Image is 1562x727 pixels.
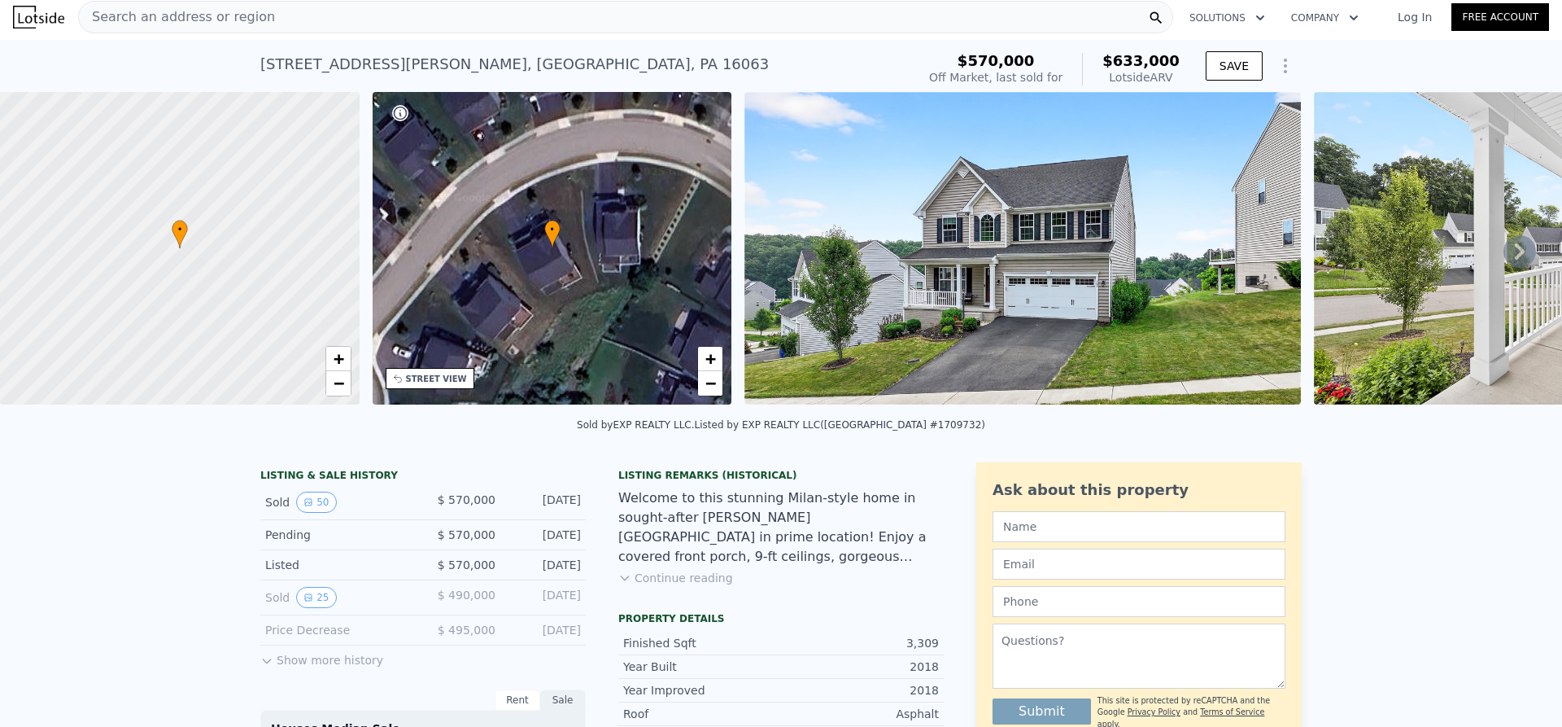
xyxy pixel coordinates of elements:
span: $ 490,000 [438,589,495,602]
div: Listing Remarks (Historical) [618,469,944,482]
div: Listed by EXP REALTY LLC ([GEOGRAPHIC_DATA] #1709732) [695,419,985,431]
div: Sale [540,690,586,711]
div: [DATE] [508,527,581,543]
div: Property details [618,612,944,625]
button: View historical data [296,587,336,608]
div: 2018 [781,682,939,699]
div: • [544,220,561,248]
span: $ 570,000 [438,558,495,572]
div: Year Improved [623,682,781,699]
div: Sold [265,492,410,513]
span: • [172,222,188,237]
span: + [705,348,716,369]
button: Company [1278,3,1372,33]
span: • [544,222,561,237]
div: Asphalt [781,706,939,722]
div: [DATE] [508,587,581,608]
div: [DATE] [508,622,581,638]
div: Sold by EXP REALTY LLC . [577,419,695,431]
div: Welcome to this stunning Milan-style home in sought-after [PERSON_NAME][GEOGRAPHIC_DATA] in prime... [618,488,944,567]
a: Zoom out [698,371,722,396]
input: Name [993,511,1285,542]
div: STREET VIEW [406,373,467,385]
div: [STREET_ADDRESS][PERSON_NAME] , [GEOGRAPHIC_DATA] , PA 16063 [260,53,769,76]
button: Show Options [1269,50,1302,82]
button: SAVE [1206,51,1263,81]
div: Ask about this property [993,479,1285,501]
div: Lotside ARV [1102,69,1180,85]
img: Sale: 166894807 Parcel: 87582491 [744,92,1301,405]
a: Log In [1378,9,1451,25]
a: Zoom in [326,347,351,371]
span: $ 570,000 [438,528,495,541]
a: Zoom out [326,371,351,396]
div: Roof [623,706,781,722]
div: Rent [495,690,540,711]
div: Listed [265,557,410,573]
button: Continue reading [618,570,733,586]
button: Solutions [1176,3,1278,33]
a: Free Account [1451,3,1549,31]
input: Phone [993,586,1285,617]
a: Zoom in [698,347,722,371]
div: 3,309 [781,635,939,651]
a: Privacy Policy [1128,707,1180,716]
div: Pending [265,527,410,543]
span: Search an address or region [79,7,275,27]
span: $633,000 [1102,52,1180,69]
input: Email [993,549,1285,580]
div: Price Decrease [265,622,410,638]
div: [DATE] [508,492,581,513]
div: Sold [265,587,410,608]
span: − [333,373,343,393]
div: Year Built [623,659,781,675]
div: 2018 [781,659,939,675]
span: $ 570,000 [438,493,495,506]
span: − [705,373,716,393]
a: Terms of Service [1200,707,1264,716]
button: Submit [993,699,1091,725]
div: • [172,220,188,248]
div: Off Market, last sold for [929,69,1062,85]
button: View historical data [296,492,336,513]
button: Show more history [260,646,383,668]
div: [DATE] [508,557,581,573]
div: LISTING & SALE HISTORY [260,469,586,485]
span: + [333,348,343,369]
span: $ 495,000 [438,624,495,637]
div: Finished Sqft [623,635,781,651]
span: $570,000 [958,52,1035,69]
img: Lotside [13,6,64,28]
